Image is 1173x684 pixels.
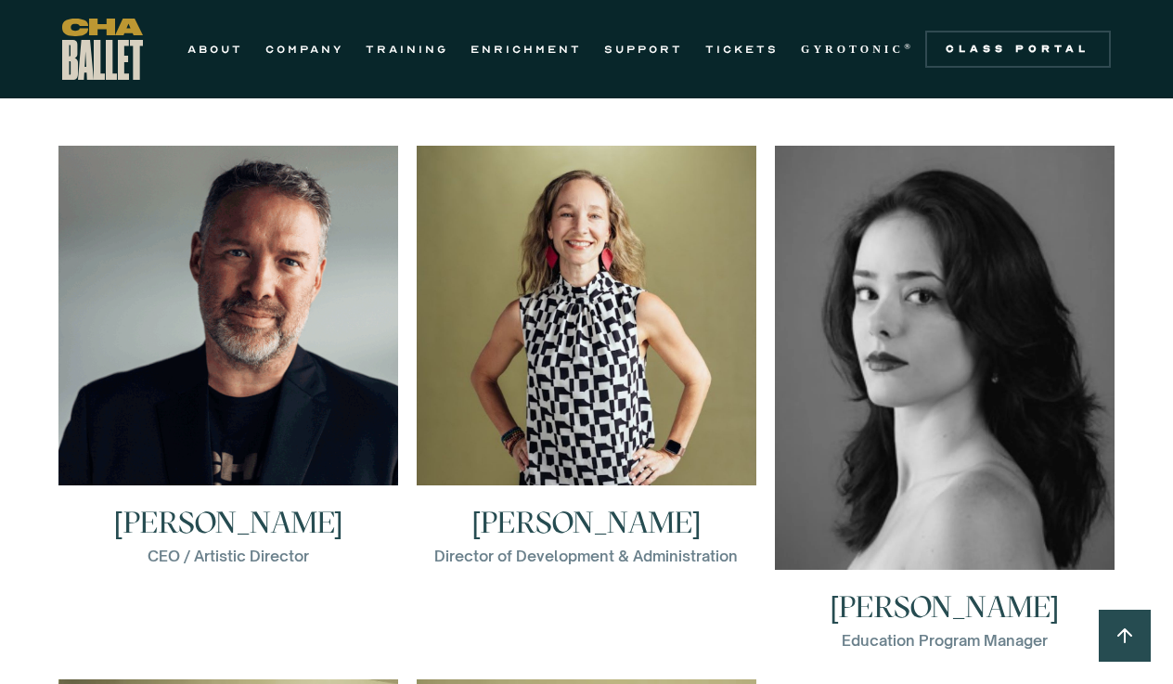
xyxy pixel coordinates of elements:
div: Education Program Manager [842,629,1048,652]
a: TRAINING [366,38,448,60]
a: GYROTONIC® [801,38,914,60]
a: COMPANY [265,38,343,60]
a: home [62,19,143,80]
sup: ® [904,42,914,51]
h3: [PERSON_NAME] [472,508,702,537]
a: [PERSON_NAME]CEO / Artistic Director [58,146,398,567]
a: SUPPORT [604,38,683,60]
h3: [PERSON_NAME] [830,592,1059,622]
a: TICKETS [705,38,779,60]
div: Director of Development & Administration [434,545,738,567]
strong: GYROTONIC [801,43,904,56]
a: [PERSON_NAME]Education Program Manager [775,146,1115,652]
a: ENRICHMENT [470,38,582,60]
div: Class Portal [936,42,1100,57]
h3: [PERSON_NAME] [114,508,343,537]
div: CEO / Artistic Director [148,545,309,567]
a: [PERSON_NAME]Director of Development & Administration [417,146,756,567]
a: Class Portal [925,31,1111,68]
a: ABOUT [187,38,243,60]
